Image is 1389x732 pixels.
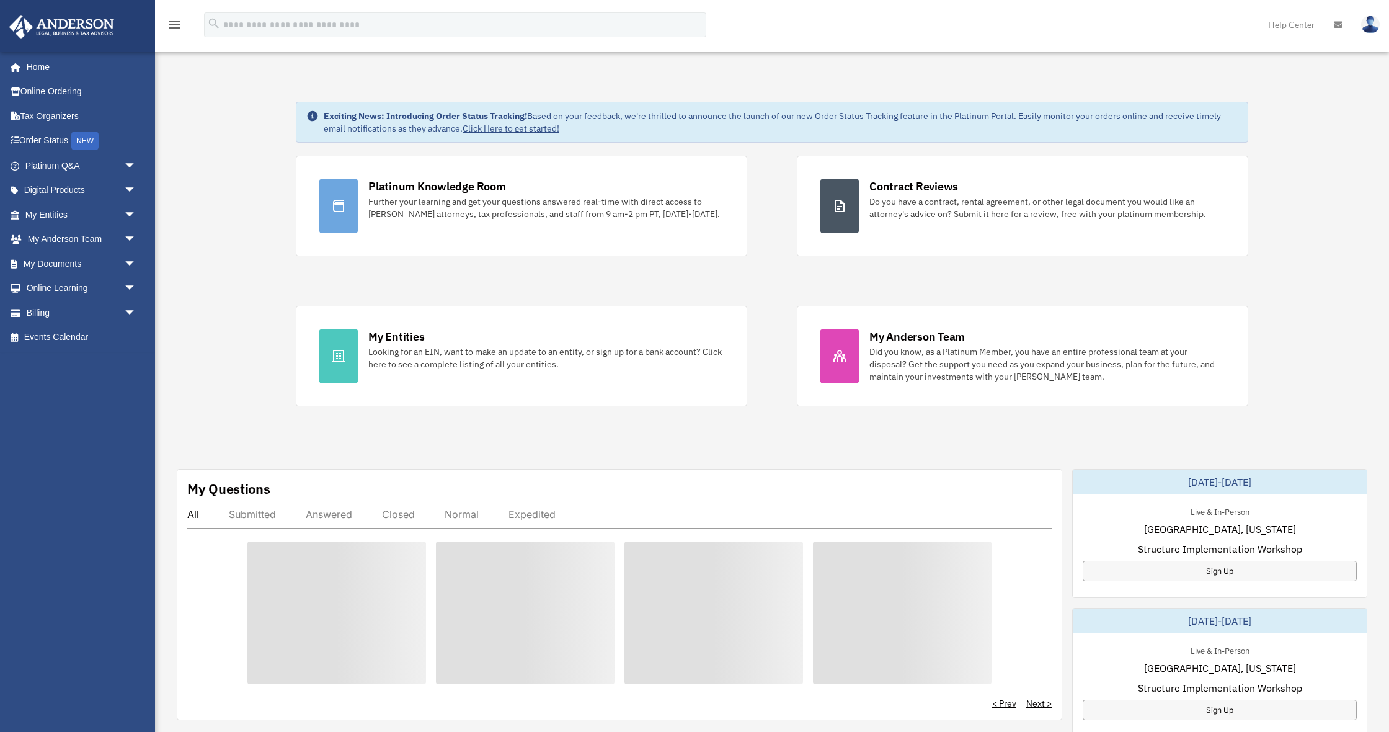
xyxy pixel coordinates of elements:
a: Next > [1026,697,1052,710]
div: Further your learning and get your questions answered real-time with direct access to [PERSON_NAM... [368,195,724,220]
div: Normal [445,508,479,520]
a: My Anderson Teamarrow_drop_down [9,227,155,252]
a: Sign Up [1083,561,1357,581]
a: Tax Organizers [9,104,155,128]
div: [DATE]-[DATE] [1073,609,1367,633]
div: Live & In-Person [1181,504,1259,517]
span: arrow_drop_down [124,178,149,203]
div: Live & In-Person [1181,643,1259,656]
i: search [207,17,221,30]
div: Looking for an EIN, want to make an update to an entity, or sign up for a bank account? Click her... [368,346,724,370]
div: Do you have a contract, rental agreement, or other legal document you would like an attorney's ad... [869,195,1225,220]
div: Platinum Knowledge Room [368,179,506,194]
a: Digital Productsarrow_drop_down [9,178,155,203]
div: NEW [71,132,99,150]
span: arrow_drop_down [124,202,149,228]
span: arrow_drop_down [124,251,149,277]
span: arrow_drop_down [124,227,149,252]
div: My Entities [368,329,424,344]
div: Closed [382,508,415,520]
a: Sign Up [1083,700,1357,720]
div: All [187,508,199,520]
div: Based on your feedback, we're thrilled to announce the launch of our new Order Status Tracking fe... [324,110,1238,135]
img: Anderson Advisors Platinum Portal [6,15,118,39]
a: Platinum Q&Aarrow_drop_down [9,153,155,178]
a: Home [9,55,149,79]
a: Click Here to get started! [463,123,559,134]
span: arrow_drop_down [124,276,149,301]
a: Order StatusNEW [9,128,155,154]
div: [DATE]-[DATE] [1073,470,1367,494]
a: Events Calendar [9,325,155,350]
span: arrow_drop_down [124,153,149,179]
div: Contract Reviews [869,179,958,194]
strong: Exciting News: Introducing Order Status Tracking! [324,110,527,122]
a: Online Ordering [9,79,155,104]
div: My Questions [187,480,270,498]
div: Did you know, as a Platinum Member, you have an entire professional team at your disposal? Get th... [869,346,1225,383]
a: menu [167,22,182,32]
i: menu [167,17,182,32]
a: < Prev [992,697,1016,710]
a: Platinum Knowledge Room Further your learning and get your questions answered real-time with dire... [296,156,747,256]
img: User Pic [1361,16,1380,33]
a: My Entities Looking for an EIN, want to make an update to an entity, or sign up for a bank accoun... [296,306,747,406]
span: Structure Implementation Workshop [1138,542,1302,556]
div: Expedited [508,508,556,520]
span: [GEOGRAPHIC_DATA], [US_STATE] [1144,522,1296,537]
a: My Entitiesarrow_drop_down [9,202,155,227]
span: arrow_drop_down [124,300,149,326]
div: Submitted [229,508,276,520]
div: My Anderson Team [869,329,965,344]
a: My Documentsarrow_drop_down [9,251,155,276]
span: Structure Implementation Workshop [1138,681,1302,695]
a: Billingarrow_drop_down [9,300,155,325]
a: Contract Reviews Do you have a contract, rental agreement, or other legal document you would like... [797,156,1248,256]
div: Answered [306,508,352,520]
span: [GEOGRAPHIC_DATA], [US_STATE] [1144,661,1296,676]
a: Online Learningarrow_drop_down [9,276,155,301]
a: My Anderson Team Did you know, as a Platinum Member, you have an entire professional team at your... [797,306,1248,406]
